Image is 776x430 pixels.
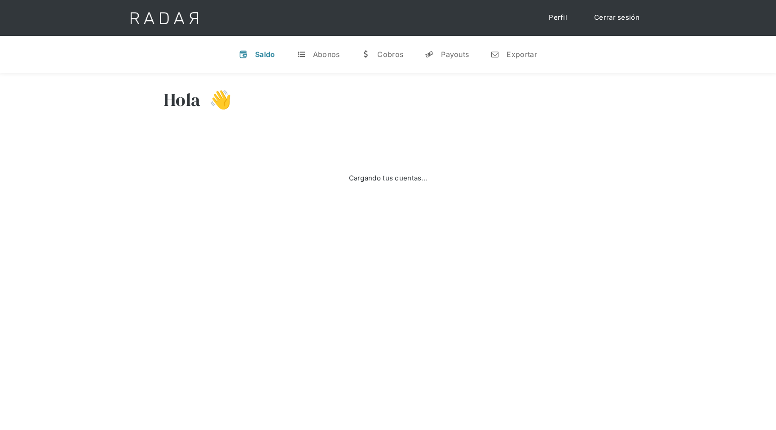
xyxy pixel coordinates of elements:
[255,50,275,59] div: Saldo
[377,50,403,59] div: Cobros
[200,88,232,111] h3: 👋
[163,88,200,111] h3: Hola
[490,50,499,59] div: n
[361,50,370,59] div: w
[425,50,434,59] div: y
[441,50,469,59] div: Payouts
[297,50,306,59] div: t
[507,50,537,59] div: Exportar
[540,9,576,26] a: Perfil
[349,173,428,184] div: Cargando tus cuentas...
[239,50,248,59] div: v
[585,9,648,26] a: Cerrar sesión
[313,50,340,59] div: Abonos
